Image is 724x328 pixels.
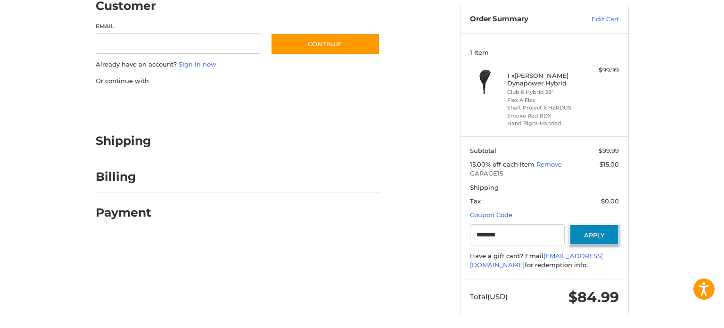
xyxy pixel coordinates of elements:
a: Remove [536,160,562,168]
h3: Order Summary [470,15,571,24]
div: Have a gift card? Email for redemption info. [470,252,619,270]
p: Already have an account? [96,60,380,69]
span: $0.00 [601,197,619,205]
span: $84.99 [568,288,619,306]
span: Total (USD) [470,292,508,301]
input: Gift Certificate or Coupon Code [470,224,565,245]
p: Or continue with [96,76,380,86]
span: GARAGE15 [470,169,619,178]
span: -$15.00 [597,160,619,168]
a: Sign in now [179,60,216,68]
span: $99.99 [599,147,619,154]
iframe: PayPal-venmo [252,95,323,112]
li: Club 6 Hybrid 28° [507,88,579,96]
a: Coupon Code [470,211,512,219]
h3: 1 Item [470,49,619,56]
span: 15.00% off each item [470,160,536,168]
li: Flex A Flex [507,96,579,104]
h4: 1 x [PERSON_NAME] Dynapower Hybrid [507,72,579,87]
h2: Shipping [96,134,151,148]
span: Subtotal [470,147,496,154]
a: Edit Cart [571,15,619,24]
iframe: PayPal-paylater [173,95,243,112]
h2: Payment [96,205,151,220]
span: Tax [470,197,481,205]
li: Hand Right-Handed [507,119,579,127]
div: $99.99 [582,66,619,75]
span: -- [614,184,619,191]
button: Apply [569,224,619,245]
h2: Billing [96,169,151,184]
li: Shaft Project X HZRDUS Smoke Red RDX [507,104,579,119]
iframe: PayPal-paypal [92,95,163,112]
label: Email [96,22,262,31]
button: Continue [271,33,380,55]
span: Shipping [470,184,499,191]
